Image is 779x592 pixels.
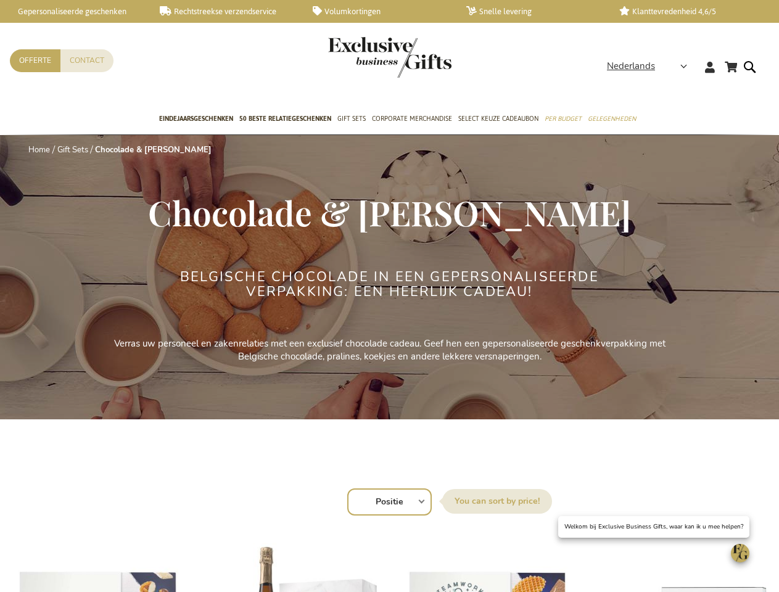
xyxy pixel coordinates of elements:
[60,49,113,72] a: Contact
[619,6,753,17] a: Klanttevredenheid 4,6/5
[148,189,631,235] span: Chocolade & [PERSON_NAME]
[607,59,655,73] span: Nederlands
[545,112,582,125] span: Per Budget
[6,6,140,17] a: Gepersonaliseerde geschenken
[588,104,636,135] a: Gelegenheden
[466,6,600,17] a: Snelle levering
[112,337,667,364] p: Verras uw personeel en zakenrelaties met een exclusief chocolade cadeau. Geef hen een gepersonali...
[372,112,452,125] span: Corporate Merchandise
[160,6,294,17] a: Rechtstreekse verzendservice
[28,144,50,155] a: Home
[10,49,60,72] a: Offerte
[588,112,636,125] span: Gelegenheden
[159,269,621,299] h2: Belgische chocolade in een gepersonaliseerde verpakking: een heerlijk cadeau!
[545,104,582,135] a: Per Budget
[95,144,212,155] strong: Chocolade & [PERSON_NAME]
[57,144,88,155] a: Gift Sets
[313,6,447,17] a: Volumkortingen
[159,112,233,125] span: Eindejaarsgeschenken
[159,104,233,135] a: Eindejaarsgeschenken
[458,112,538,125] span: Select Keuze Cadeaubon
[239,104,331,135] a: 50 beste relatiegeschenken
[458,104,538,135] a: Select Keuze Cadeaubon
[337,104,366,135] a: Gift Sets
[337,112,366,125] span: Gift Sets
[442,489,552,514] label: Sorteer op
[372,104,452,135] a: Corporate Merchandise
[239,112,331,125] span: 50 beste relatiegeschenken
[328,37,390,78] a: store logo
[328,37,451,78] img: Exclusive Business gifts logo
